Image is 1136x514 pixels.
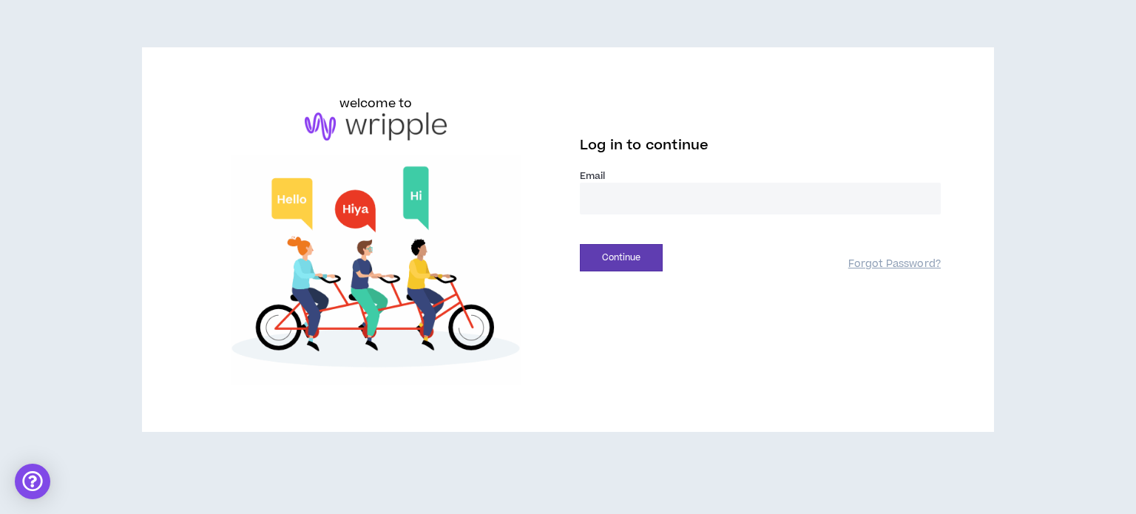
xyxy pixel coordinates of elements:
div: Open Intercom Messenger [15,464,50,499]
span: Log in to continue [580,136,709,155]
label: Email [580,169,941,183]
img: logo-brand.png [305,112,447,141]
button: Continue [580,244,663,271]
h6: welcome to [339,95,413,112]
a: Forgot Password? [848,257,941,271]
img: Welcome to Wripple [195,155,556,385]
